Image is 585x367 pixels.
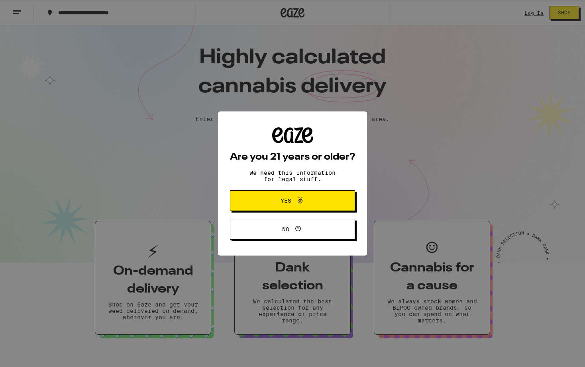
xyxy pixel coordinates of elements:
[281,198,291,203] span: Yes
[230,190,355,211] button: Yes
[243,170,342,182] p: We need this information for legal stuff.
[282,226,289,232] span: No
[230,152,355,162] h2: Are you 21 years or older?
[230,219,355,240] button: No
